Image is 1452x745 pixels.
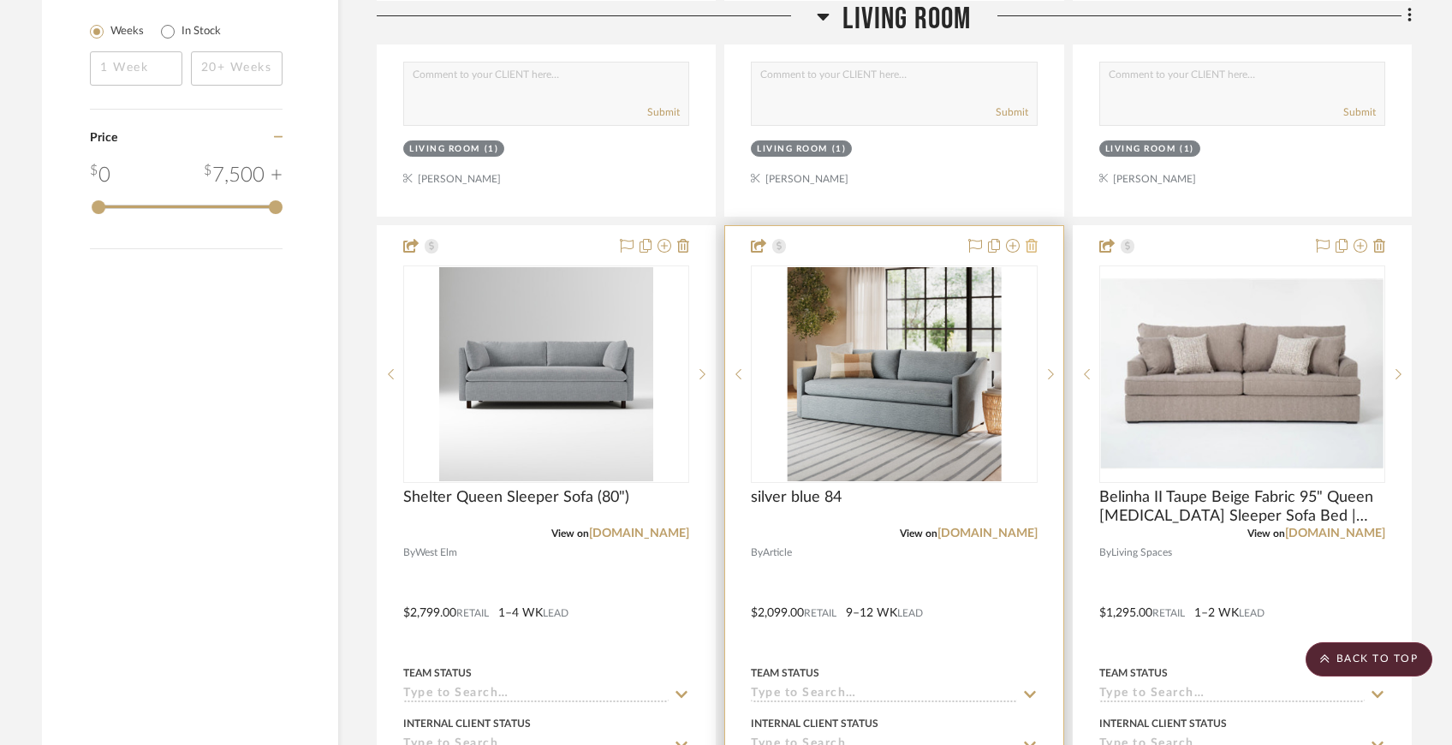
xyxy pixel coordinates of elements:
div: Internal Client Status [403,716,531,731]
label: Weeks [110,23,144,40]
div: Team Status [1099,665,1168,681]
div: Living Room [1105,143,1176,156]
div: 0 [752,266,1036,482]
input: 20+ Weeks [191,51,283,86]
span: By [751,545,763,561]
span: Belinha II Taupe Beige Fabric 95" Queen [MEDICAL_DATA] Sleeper Sofa Bed | Track Arms | Loose Reve... [1099,488,1385,526]
span: Article [763,545,792,561]
div: Living Room [409,143,480,156]
input: Type to Search… [751,687,1016,703]
div: Team Status [751,665,819,681]
div: Internal Client Status [751,716,878,731]
div: 0 [1100,266,1384,482]
img: silver blue 84 [787,267,1001,481]
span: Price [90,132,117,144]
div: 7,500 + [204,160,283,191]
span: silver blue 84 [751,488,842,507]
label: In Stock [181,23,221,40]
button: Submit [996,104,1028,120]
input: Type to Search… [1099,687,1365,703]
div: (1) [1180,143,1194,156]
button: Submit [647,104,680,120]
div: Living Room [757,143,828,156]
scroll-to-top-button: BACK TO TOP [1306,642,1432,676]
span: By [403,545,415,561]
div: Team Status [403,665,472,681]
span: View on [1247,528,1285,539]
span: Living Spaces [1111,545,1172,561]
a: [DOMAIN_NAME] [1285,527,1385,539]
div: (1) [485,143,499,156]
a: [DOMAIN_NAME] [589,527,689,539]
div: (1) [832,143,847,156]
img: Belinha II Taupe Beige Fabric 95" Queen Memory Foam Sleeper Sofa Bed | Track Arms | Loose Reversi... [1101,278,1384,469]
div: 0 [90,160,110,191]
a: [DOMAIN_NAME] [937,527,1038,539]
img: Shelter Queen Sleeper Sofa (80") [439,267,653,481]
button: Submit [1343,104,1376,120]
span: West Elm [415,545,457,561]
div: Internal Client Status [1099,716,1227,731]
span: By [1099,545,1111,561]
input: Type to Search… [403,687,669,703]
span: View on [900,528,937,539]
span: Shelter Queen Sleeper Sofa (80") [403,488,629,507]
input: 1 Week [90,51,182,86]
span: View on [551,528,589,539]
